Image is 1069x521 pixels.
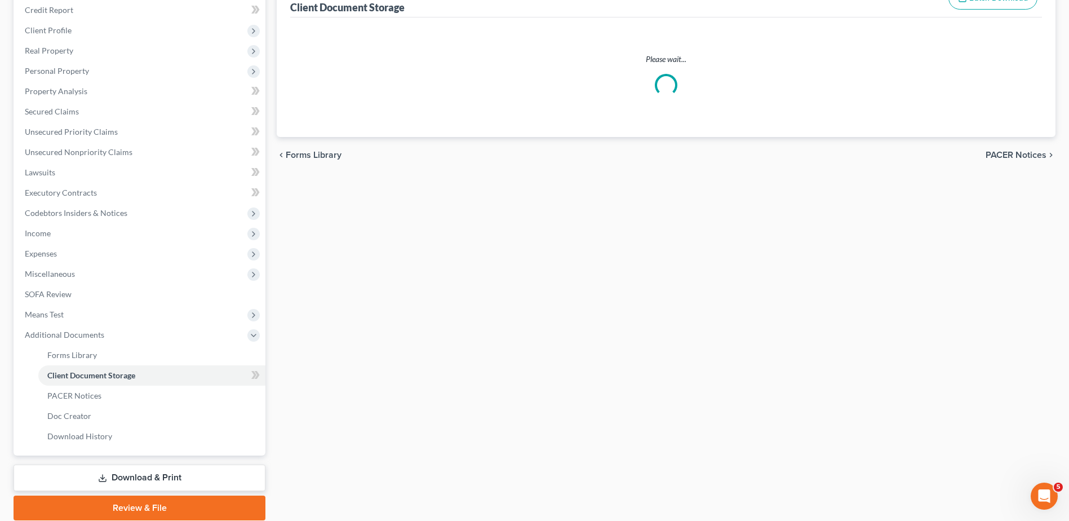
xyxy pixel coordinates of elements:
[25,188,97,197] span: Executory Contracts
[25,66,89,76] span: Personal Property
[292,54,1040,65] p: Please wait...
[25,5,73,15] span: Credit Report
[14,496,265,520] a: Review & File
[47,391,101,400] span: PACER Notices
[25,228,51,238] span: Income
[290,1,405,14] div: Client Document Storage
[25,208,127,218] span: Codebtors Insiders & Notices
[25,147,132,157] span: Unsecured Nonpriority Claims
[25,127,118,136] span: Unsecured Priority Claims
[47,350,97,360] span: Forms Library
[16,284,265,304] a: SOFA Review
[286,151,341,160] span: Forms Library
[25,86,87,96] span: Property Analysis
[16,122,265,142] a: Unsecured Priority Claims
[277,151,286,160] i: chevron_left
[16,81,265,101] a: Property Analysis
[38,345,265,365] a: Forms Library
[25,167,55,177] span: Lawsuits
[25,46,73,55] span: Real Property
[1046,151,1055,160] i: chevron_right
[1031,483,1058,510] iframe: Intercom live chat
[16,183,265,203] a: Executory Contracts
[38,426,265,447] a: Download History
[277,151,341,160] button: chevron_left Forms Library
[25,249,57,258] span: Expenses
[25,25,72,35] span: Client Profile
[47,411,91,421] span: Doc Creator
[25,107,79,116] span: Secured Claims
[16,162,265,183] a: Lawsuits
[986,151,1055,160] button: PACER Notices chevron_right
[14,465,265,491] a: Download & Print
[47,431,112,441] span: Download History
[16,142,265,162] a: Unsecured Nonpriority Claims
[16,101,265,122] a: Secured Claims
[1054,483,1063,492] span: 5
[986,151,1046,160] span: PACER Notices
[38,365,265,386] a: Client Document Storage
[25,289,72,299] span: SOFA Review
[47,370,135,380] span: Client Document Storage
[25,330,104,339] span: Additional Documents
[25,310,64,319] span: Means Test
[25,269,75,279] span: Miscellaneous
[38,386,265,406] a: PACER Notices
[38,406,265,426] a: Doc Creator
